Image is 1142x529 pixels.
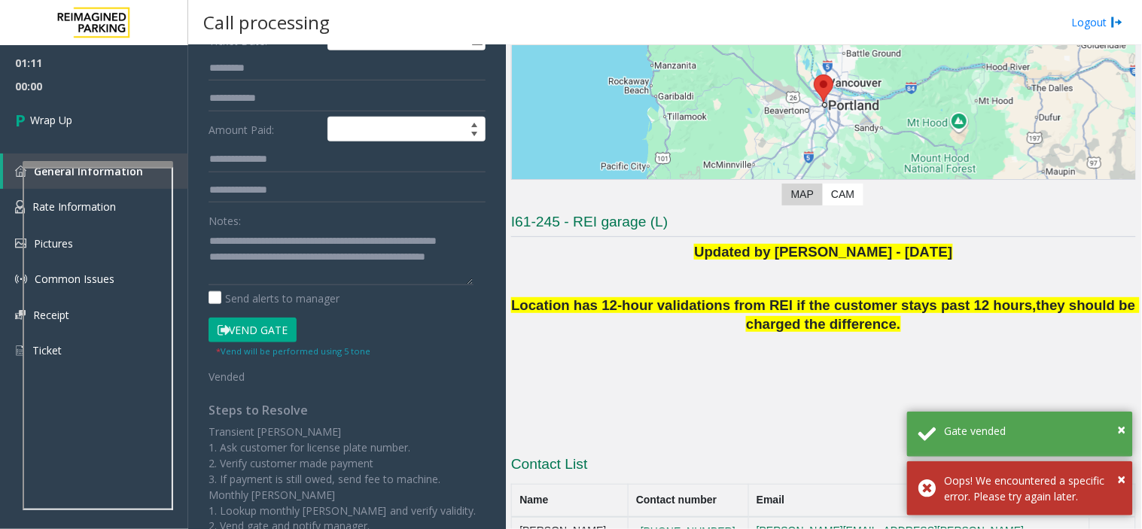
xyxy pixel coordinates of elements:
a: Logout [1072,14,1123,30]
th: Contact number [628,484,748,517]
h4: Steps to Resolve [209,403,486,418]
th: Name [512,484,629,517]
span: Vended [209,369,245,384]
img: 'icon' [15,310,26,320]
th: Email [748,484,1090,517]
div: 1469 Northwest Johnson Street, Portland, OR [814,74,833,102]
span: Location has 12-hour validations from REI if the customer stays past 12 hours, [511,297,1037,313]
h3: I61-245 - REI garage (L) [511,212,1136,237]
h3: Call processing [196,4,337,41]
small: Vend will be performed using 5 tone [216,345,370,357]
span: Updated by [PERSON_NAME] - [DATE] [694,244,952,260]
span: × [1118,419,1126,439]
a: General Information [3,154,188,189]
img: 'icon' [15,239,26,248]
span: they should be charged the difference. [746,297,1140,332]
div: Gate vended [945,423,1122,439]
label: Map [782,184,823,205]
span: Toggle popup [468,29,485,50]
img: 'icon' [15,166,26,177]
button: Close [1118,468,1126,491]
h3: Contact List [511,455,1136,479]
img: logout [1111,14,1123,30]
button: Close [1118,418,1126,441]
span: Wrap Up [30,112,72,128]
img: 'icon' [15,344,25,357]
span: Decrease value [464,129,485,141]
span: × [1118,469,1126,489]
label: Notes: [209,208,241,229]
div: Oops! We encountered a specific error. Please try again later. [945,473,1122,504]
label: CAM [822,184,863,205]
img: 'icon' [15,273,27,285]
label: Send alerts to manager [209,290,340,306]
button: Vend Gate [209,318,297,343]
span: Increase value [464,117,485,129]
img: 'icon' [15,200,25,214]
label: Amount Paid: [205,117,324,142]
